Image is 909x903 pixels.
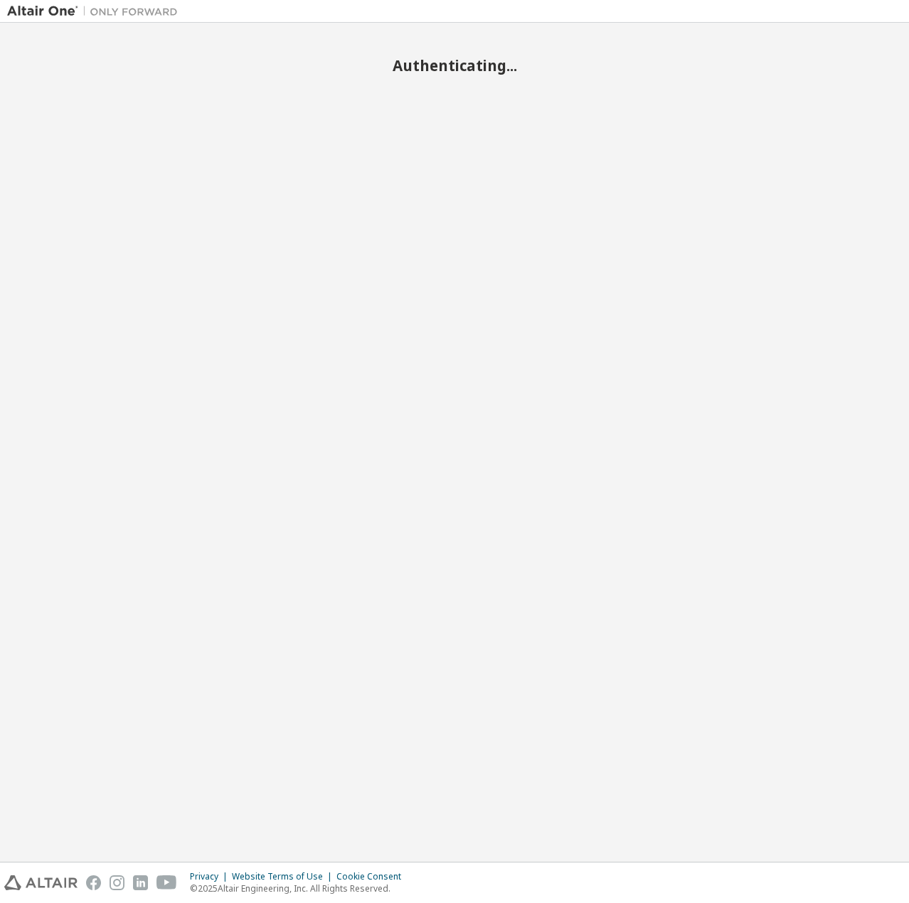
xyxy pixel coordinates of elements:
div: Privacy [190,871,232,882]
img: instagram.svg [110,875,124,890]
div: Cookie Consent [336,871,410,882]
img: altair_logo.svg [4,875,78,890]
img: youtube.svg [156,875,177,890]
div: Website Terms of Use [232,871,336,882]
p: © 2025 Altair Engineering, Inc. All Rights Reserved. [190,882,410,894]
img: Altair One [7,4,185,18]
img: facebook.svg [86,875,101,890]
h2: Authenticating... [7,56,902,75]
img: linkedin.svg [133,875,148,890]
